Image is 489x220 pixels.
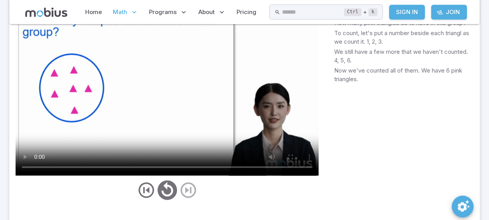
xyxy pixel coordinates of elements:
[452,195,473,217] button: SpeedDial teaching preferences
[149,8,177,16] span: Programs
[344,7,377,17] div: +
[334,48,473,65] p: We still have a few more that we haven't counted. 4, 5, 6.
[334,66,473,83] p: Now we've counted all of them. We have 6 pink triangles.
[83,3,104,21] a: Home
[389,5,425,20] a: Sign In
[431,5,467,20] a: Join
[234,3,259,21] a: Pricing
[156,178,179,202] button: play/pause/restart
[113,8,127,16] span: Math
[137,181,156,199] button: previous
[344,8,361,16] kbd: Ctrl
[334,29,473,46] p: To count, let's put a number beside each triangl as we count it. 1, 2, 3.
[198,8,215,16] span: About
[368,8,377,16] kbd: k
